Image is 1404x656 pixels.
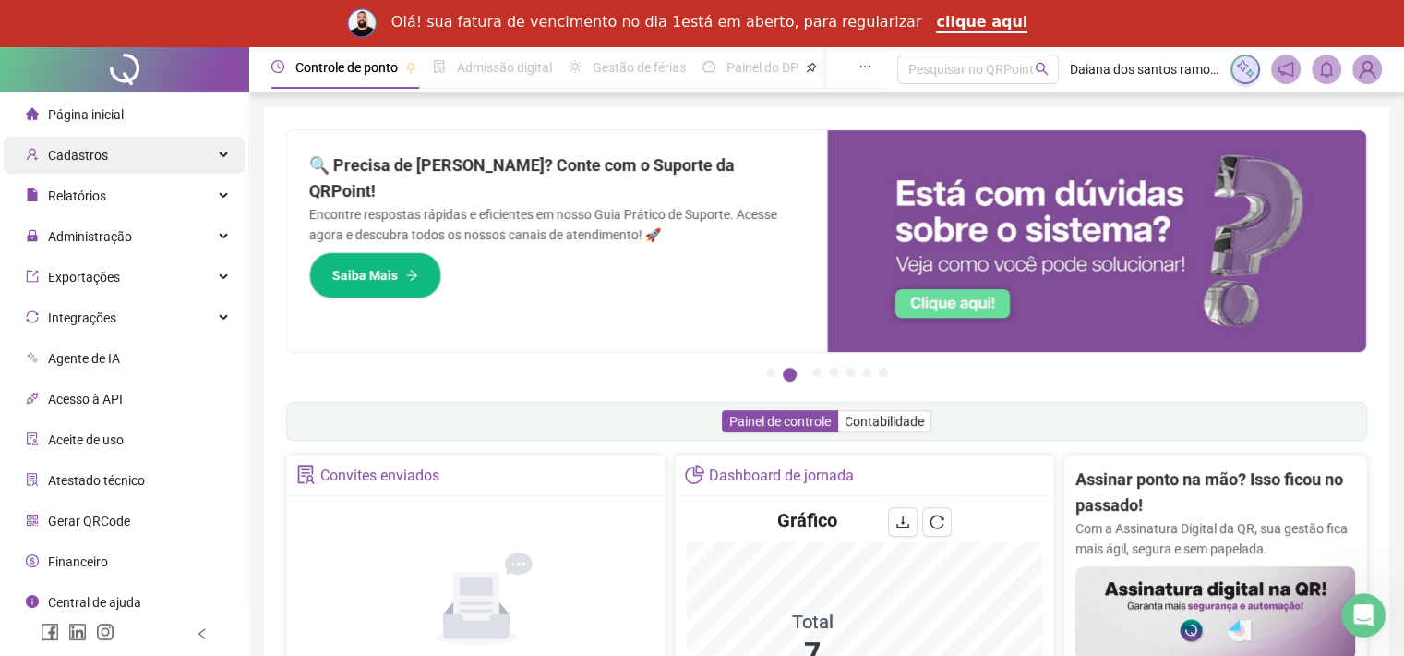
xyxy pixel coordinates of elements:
h4: Gráfico [777,507,837,533]
span: instagram [96,623,114,641]
span: Controle de ponto [295,60,398,75]
span: sync [26,310,39,323]
span: clock-circle [271,60,284,73]
a: clique aqui [936,13,1027,33]
span: linkedin [68,623,87,641]
span: Admissão digital [457,60,552,75]
button: ellipsis [844,46,886,89]
span: download [895,515,910,529]
span: dashboard [702,60,715,73]
img: banner%2F0cf4e1f0-cb71-40ef-aa93-44bd3d4ee559.png [827,130,1367,352]
span: export [26,270,39,283]
h2: 🔍 Precisa de [PERSON_NAME]? Conte com o Suporte da QRPoint! [309,152,805,205]
span: Daiana dos santos ramos - Cozinha dos fundos [1070,59,1219,79]
span: search [1035,62,1049,76]
img: 87954 [1353,55,1381,83]
span: notification [1278,61,1294,78]
span: pushpin [405,62,416,73]
span: Atestado técnico [48,473,145,488]
div: Dashboard de jornada [709,460,854,492]
span: Agente de IA [48,351,120,366]
button: 1 [766,368,775,377]
span: Painel do DP [726,60,798,75]
span: Contabilidade [845,414,924,429]
span: audit [26,432,39,445]
span: Central de ajuda [48,595,141,610]
span: Gerar QRCode [48,514,130,528]
span: pie-chart [685,465,704,484]
img: Profile image for Rodolfo [347,8,377,38]
p: Encontre respostas rápidas e eficientes em nosso Guia Prático de Suporte. Acesse agora e descubra... [309,204,805,245]
span: qrcode [26,514,39,527]
span: Financeiro [48,554,108,569]
h2: Assinar ponto na mão? Isso ficou no passado! [1075,467,1355,519]
div: Convites enviados [320,460,439,492]
span: Cadastros [48,148,108,163]
span: solution [296,465,316,484]
span: file-done [433,60,446,73]
span: bell [1318,61,1335,78]
span: facebook [41,623,59,641]
span: sun [569,60,582,73]
button: 2 [783,368,797,382]
span: home [26,107,39,120]
span: ellipsis [858,60,871,73]
span: Relatórios [48,188,106,203]
img: sparkle-icon.fc2bf0ac1784a2077858766a79e2daf3.svg [1235,59,1255,79]
span: Saiba Mais [332,265,398,285]
p: Com a Assinatura Digital da QR, sua gestão fica mais ágil, segura e sem papelada. [1075,518,1355,559]
iframe: Intercom live chat [1341,593,1386,638]
span: info-circle [26,595,39,608]
button: 4 [829,368,838,377]
span: pushpin [806,62,817,73]
span: reload [930,515,944,529]
span: Painel de controle [729,414,831,429]
button: 7 [879,368,888,377]
span: Acesso à API [48,392,123,407]
span: file [26,188,39,201]
span: dollar [26,554,39,567]
span: Página inicial [48,107,124,122]
span: Administração [48,229,132,244]
span: Integrações [48,310,116,325]
span: Aceite de uso [48,432,124,447]
span: user-add [26,148,39,161]
span: arrow-right [405,269,418,282]
span: Gestão de férias [593,60,686,75]
span: lock [26,229,39,242]
button: 3 [812,368,822,377]
span: Exportações [48,270,120,285]
span: solution [26,473,39,486]
button: 5 [846,368,855,377]
span: api [26,392,39,405]
button: Saiba Mais [309,252,441,298]
div: Olá! sua fatura de vencimento no dia 1está em aberto, para regularizar [391,13,922,31]
button: 6 [862,368,871,377]
span: left [196,627,209,640]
